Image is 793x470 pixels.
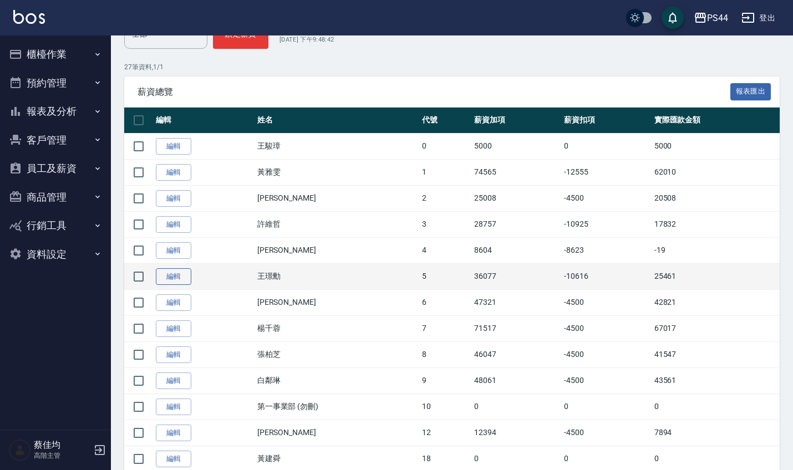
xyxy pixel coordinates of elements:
[419,108,471,134] th: 代號
[471,315,561,341] td: 71517
[561,420,651,446] td: -4500
[4,40,106,69] button: 櫃檯作業
[156,451,191,468] a: 編輯
[707,11,728,25] div: PS44
[419,133,471,159] td: 0
[689,7,733,29] button: PS44
[652,237,780,263] td: -19
[471,394,561,420] td: 0
[652,289,780,315] td: 42821
[652,367,780,394] td: 43561
[652,341,780,367] td: 41547
[652,185,780,211] td: 20508
[255,394,420,420] td: 第一事業部 (勿刪)
[255,237,420,263] td: [PERSON_NAME]
[471,420,561,446] td: 12394
[561,289,651,315] td: -4500
[4,211,106,240] button: 行銷工具
[4,183,106,212] button: 商品管理
[471,133,561,159] td: 5000
[471,159,561,185] td: 74565
[419,341,471,367] td: 8
[561,159,651,185] td: -12555
[737,8,780,28] button: 登出
[419,159,471,185] td: 1
[419,394,471,420] td: 10
[652,108,780,134] th: 實際匯款金額
[419,367,471,394] td: 9
[279,36,334,43] span: [DATE] 下午9:48:42
[4,154,106,183] button: 員工及薪資
[652,315,780,341] td: 67017
[561,237,651,263] td: -8623
[138,86,730,98] span: 薪資總覽
[255,263,420,289] td: 王璟勳
[156,399,191,416] a: 編輯
[652,133,780,159] td: 5000
[561,394,651,420] td: 0
[652,159,780,185] td: 62010
[255,108,420,134] th: 姓名
[561,133,651,159] td: 0
[156,294,191,311] a: 編輯
[4,69,106,98] button: 預約管理
[124,62,780,72] p: 27 筆資料, 1 / 1
[34,451,90,461] p: 高階主管
[4,240,106,269] button: 資料設定
[279,24,334,35] p: 上次月結時間
[255,341,420,367] td: 張柏芝
[255,420,420,446] td: [PERSON_NAME]
[662,7,684,29] button: save
[255,315,420,341] td: 楊千蓉
[13,10,45,24] img: Logo
[156,138,191,155] a: 編輯
[471,211,561,237] td: 28757
[561,341,651,367] td: -4500
[419,185,471,211] td: 2
[561,263,651,289] td: -10616
[419,263,471,289] td: 5
[419,289,471,315] td: 6
[156,268,191,285] a: 編輯
[156,320,191,338] a: 編輯
[4,97,106,126] button: 報表及分析
[652,211,780,237] td: 17832
[156,190,191,207] a: 編輯
[419,420,471,446] td: 12
[561,185,651,211] td: -4500
[156,372,191,390] a: 編輯
[156,242,191,259] a: 編輯
[9,439,31,461] img: Person
[4,126,106,155] button: 客戶管理
[255,289,420,315] td: [PERSON_NAME]
[255,159,420,185] td: 黃雅雯
[730,86,771,96] a: 報表匯出
[730,83,771,100] button: 報表匯出
[471,185,561,211] td: 25008
[561,211,651,237] td: -10925
[471,341,561,367] td: 46047
[561,108,651,134] th: 薪資扣項
[419,315,471,341] td: 7
[156,425,191,442] a: 編輯
[153,108,255,134] th: 編輯
[34,440,90,451] h5: 蔡佳均
[652,394,780,420] td: 0
[652,263,780,289] td: 25461
[561,367,651,394] td: -4500
[419,237,471,263] td: 4
[419,211,471,237] td: 3
[255,185,420,211] td: [PERSON_NAME]
[471,237,561,263] td: 8604
[156,164,191,181] a: 編輯
[471,108,561,134] th: 薪資加項
[471,289,561,315] td: 47321
[561,315,651,341] td: -4500
[471,367,561,394] td: 48061
[255,133,420,159] td: 王駿璋
[652,420,780,446] td: 7894
[156,216,191,233] a: 編輯
[156,346,191,364] a: 編輯
[255,367,420,394] td: 白鄰琳
[255,211,420,237] td: 許維哲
